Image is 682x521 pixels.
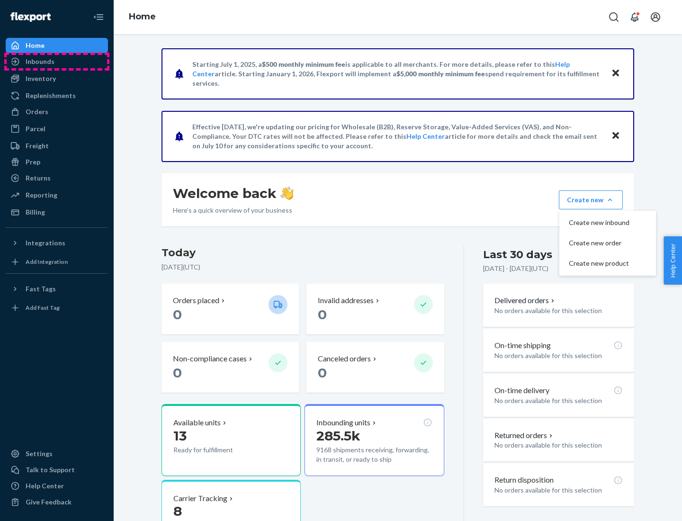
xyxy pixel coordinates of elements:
[6,121,108,136] a: Parcel
[173,503,182,519] span: 8
[646,8,665,27] button: Open account menu
[569,219,629,226] span: Create new inbound
[318,353,371,364] p: Canceled orders
[6,254,108,269] a: Add Integration
[10,12,51,22] img: Flexport logo
[625,8,644,27] button: Open notifications
[26,57,54,66] div: Inbounds
[569,260,629,267] span: Create new product
[162,404,301,476] button: Available units13Ready for fulfillment
[192,60,602,88] p: Starting July 1, 2025, a is applicable to all merchants. For more details, please refer to this a...
[173,417,221,428] p: Available units
[494,340,551,351] p: On-time shipping
[6,300,108,315] a: Add Fast Tag
[494,475,554,485] p: Return disposition
[6,138,108,153] a: Freight
[26,497,72,507] div: Give Feedback
[569,240,629,246] span: Create new order
[173,206,294,215] p: Here’s a quick overview of your business
[262,60,345,68] span: $500 monthly minimum fee
[316,428,360,444] span: 285.5k
[561,233,654,253] button: Create new order
[129,11,156,22] a: Home
[6,88,108,103] a: Replenishments
[610,129,622,143] button: Close
[316,445,432,464] p: 9168 shipments receiving, forwarding, in transit, or ready to ship
[561,213,654,233] button: Create new inbound
[318,295,374,306] p: Invalid addresses
[396,70,485,78] span: $5,000 monthly minimum fee
[26,107,48,117] div: Orders
[173,353,247,364] p: Non-compliance cases
[318,306,327,323] span: 0
[6,71,108,86] a: Inventory
[26,304,60,312] div: Add Fast Tag
[26,481,64,491] div: Help Center
[26,157,40,167] div: Prep
[559,190,623,209] button: Create newCreate new inboundCreate new orderCreate new product
[494,396,623,405] p: No orders available for this selection
[26,465,75,475] div: Talk to Support
[89,8,108,27] button: Close Navigation
[26,238,65,248] div: Integrations
[6,494,108,510] button: Give Feedback
[664,236,682,285] button: Help Center
[6,171,108,186] a: Returns
[26,190,57,200] div: Reporting
[483,247,552,262] div: Last 30 days
[306,284,444,334] button: Invalid addresses 0
[6,478,108,494] a: Help Center
[318,365,327,381] span: 0
[162,262,444,272] p: [DATE] ( UTC )
[192,122,602,151] p: Effective [DATE], we're updating our pricing for Wholesale (B2B), Reserve Storage, Value-Added Se...
[26,173,51,183] div: Returns
[173,365,182,381] span: 0
[280,187,294,200] img: hand-wave emoji
[173,185,294,202] h1: Welcome back
[561,253,654,274] button: Create new product
[6,235,108,251] button: Integrations
[316,417,370,428] p: Inbounding units
[26,74,56,83] div: Inventory
[494,385,549,396] p: On-time delivery
[173,306,182,323] span: 0
[6,104,108,119] a: Orders
[162,284,299,334] button: Orders placed 0
[306,342,444,393] button: Canceled orders 0
[406,132,445,140] a: Help Center
[604,8,623,27] button: Open Search Box
[305,404,444,476] button: Inbounding units285.5k9168 shipments receiving, forwarding, in transit, or ready to ship
[26,284,56,294] div: Fast Tags
[6,154,108,170] a: Prep
[26,124,45,134] div: Parcel
[26,258,68,266] div: Add Integration
[494,351,623,360] p: No orders available for this selection
[483,264,548,273] p: [DATE] - [DATE] ( UTC )
[6,54,108,69] a: Inbounds
[6,205,108,220] a: Billing
[6,281,108,296] button: Fast Tags
[6,38,108,53] a: Home
[494,306,623,315] p: No orders available for this selection
[494,430,555,441] button: Returned orders
[494,485,623,495] p: No orders available for this selection
[26,449,53,458] div: Settings
[162,245,444,260] h3: Today
[6,446,108,461] a: Settings
[26,91,76,100] div: Replenishments
[173,295,219,306] p: Orders placed
[26,207,45,217] div: Billing
[6,188,108,203] a: Reporting
[121,3,163,31] ol: breadcrumbs
[610,67,622,81] button: Close
[494,440,623,450] p: No orders available for this selection
[173,445,261,455] p: Ready for fulfillment
[494,295,556,306] button: Delivered orders
[173,428,187,444] span: 13
[26,41,45,50] div: Home
[173,493,227,504] p: Carrier Tracking
[26,141,49,151] div: Freight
